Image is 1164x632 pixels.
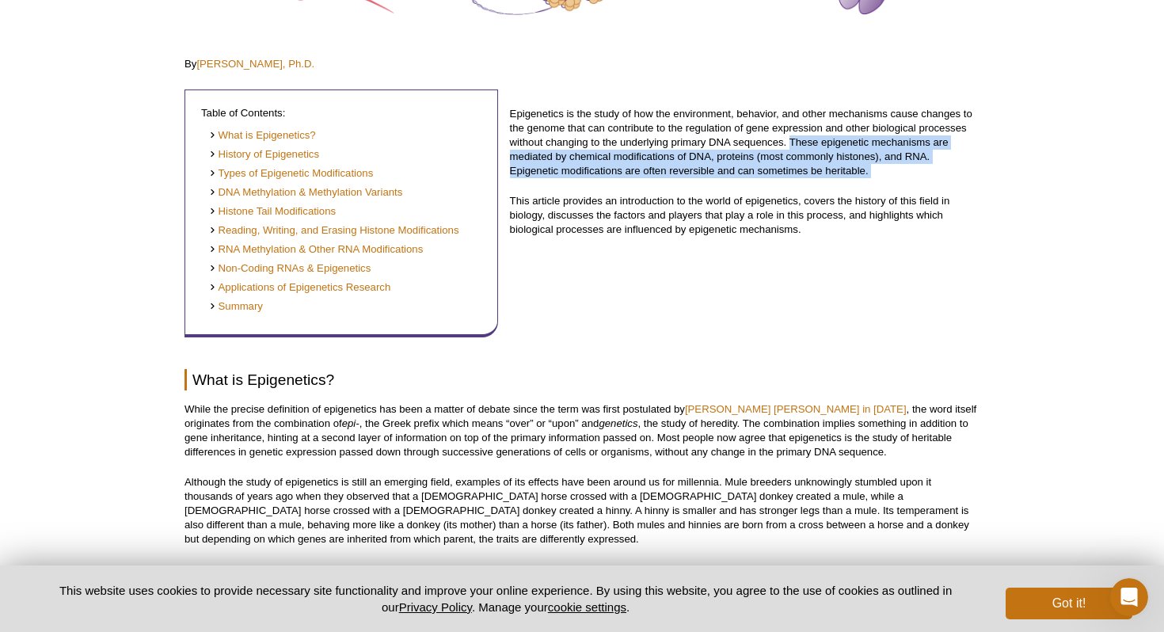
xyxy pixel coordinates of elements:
iframe: Intercom live chat [1110,578,1148,616]
p: Epigenetics is the study of how the environment, behavior, and other mechanisms cause changes to ... [510,107,980,178]
a: RNA Methylation & Other RNA Modifications [209,242,423,257]
i: epi- [342,417,359,429]
a: Privacy Policy [399,600,472,614]
a: Non-Coding RNAs & Epigenetics [209,261,371,276]
button: Got it! [1006,588,1132,619]
a: Reading, Writing, and Erasing Histone Modifications [209,223,458,238]
a: [PERSON_NAME] [PERSON_NAME] in [DATE] [685,403,907,415]
button: cookie settings [548,600,626,614]
p: Table of Contents: [201,106,481,120]
a: Types of Epigenetic Modifications [209,166,373,181]
p: While the precise definition of epigenetics has been a matter of debate since the term was first ... [184,402,980,459]
p: This website uses cookies to provide necessary site functionality and improve your online experie... [32,582,980,615]
a: What is Epigenetics? [209,128,316,143]
a: Summary [209,299,263,314]
h2: What is Epigenetics? [184,369,980,390]
p: Although the study of epigenetics is still an emerging field, examples of its effects have been a... [184,475,980,546]
a: Histone Tail Modifications [209,204,336,219]
i: genetics [599,417,637,429]
a: [PERSON_NAME], Ph.D. [196,58,314,70]
p: This article provides an introduction to the world of epigenetics, covers the history of this fie... [510,194,980,237]
a: History of Epigenetics [209,147,319,162]
a: Applications of Epigenetics Research [209,280,390,295]
p: A hallmark illustration of epigenetics is the transformation a butterfly makes inside a chrysalis... [184,562,980,605]
a: DNA Methylation & Methylation Variants [209,185,402,200]
p: By [184,57,980,71]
